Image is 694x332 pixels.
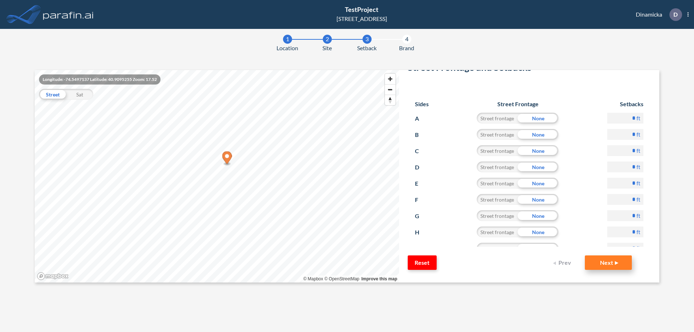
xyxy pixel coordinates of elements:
[42,7,95,22] img: logo
[66,89,93,100] div: Sat
[345,5,378,13] span: TestProject
[518,194,558,205] div: None
[415,129,428,141] p: B
[399,44,414,52] span: Brand
[518,161,558,172] div: None
[477,129,518,140] div: Street frontage
[477,243,518,254] div: Street frontage
[470,100,566,107] h6: Street Frontage
[303,276,323,281] a: Mapbox
[415,100,429,107] h6: Sides
[637,131,641,138] label: ft
[518,113,558,124] div: None
[385,74,395,84] button: Zoom in
[637,163,641,171] label: ft
[415,243,428,254] p: I
[585,255,632,270] button: Next
[477,161,518,172] div: Street frontage
[415,227,428,238] p: H
[637,196,641,203] label: ft
[415,210,428,222] p: G
[637,212,641,219] label: ft
[477,210,518,221] div: Street frontage
[385,85,395,95] span: Zoom out
[357,44,377,52] span: Setback
[39,74,160,85] div: Longitude: -74.5497137 Latitude: 40.9095255 Zoom: 17.52
[477,145,518,156] div: Street frontage
[518,227,558,237] div: None
[277,44,298,52] span: Location
[625,8,689,21] div: Dinamicka
[477,178,518,189] div: Street frontage
[363,35,372,44] div: 3
[35,70,399,283] canvas: Map
[637,147,641,154] label: ft
[385,84,395,95] button: Zoom out
[283,35,292,44] div: 1
[518,129,558,140] div: None
[37,272,69,280] a: Mapbox homepage
[402,35,411,44] div: 4
[477,227,518,237] div: Street frontage
[408,255,437,270] button: Reset
[518,210,558,221] div: None
[415,194,428,206] p: F
[415,178,428,189] p: E
[322,44,332,52] span: Site
[415,161,428,173] p: D
[607,100,643,107] h6: Setbacks
[39,89,66,100] div: Street
[637,228,641,236] label: ft
[361,276,397,281] a: Improve this map
[518,178,558,189] div: None
[337,14,387,23] div: [STREET_ADDRESS]
[222,151,232,166] div: Map marker
[673,11,678,18] p: D
[518,243,558,254] div: None
[637,245,641,252] label: ft
[518,145,558,156] div: None
[323,35,332,44] div: 2
[477,113,518,124] div: Street frontage
[324,276,359,281] a: OpenStreetMap
[385,95,395,105] button: Reset bearing to north
[477,194,518,205] div: Street frontage
[637,180,641,187] label: ft
[549,255,578,270] button: Prev
[415,113,428,124] p: A
[637,115,641,122] label: ft
[415,145,428,157] p: C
